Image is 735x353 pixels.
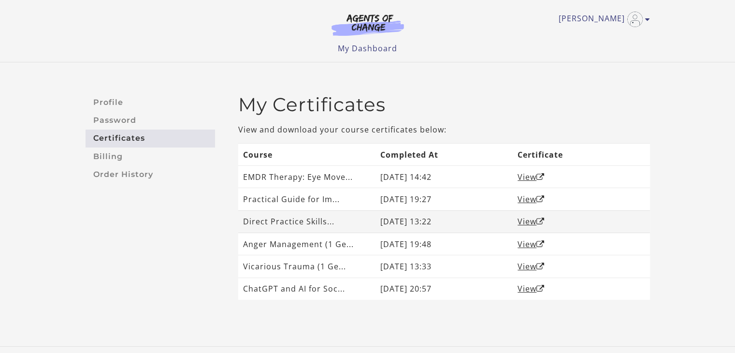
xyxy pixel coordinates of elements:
a: ViewOpen in a new window [518,261,545,272]
td: [DATE] 19:27 [375,188,513,210]
td: Anger Management (1 Ge... [238,233,375,255]
td: [DATE] 13:22 [375,210,513,233]
th: Course [238,143,375,165]
td: [DATE] 19:48 [375,233,513,255]
i: Open in a new window [536,240,545,248]
a: My Dashboard [338,43,397,54]
a: Password [86,111,215,129]
a: ViewOpen in a new window [518,239,545,250]
i: Open in a new window [536,285,545,293]
i: Open in a new window [536,263,545,270]
td: Direct Practice Skills... [238,210,375,233]
h2: My Certificates [238,93,650,116]
td: [DATE] 13:33 [375,255,513,278]
a: ViewOpen in a new window [518,172,545,182]
th: Completed At [375,143,513,165]
a: ViewOpen in a new window [518,216,545,227]
a: Toggle menu [559,12,645,27]
i: Open in a new window [536,218,545,225]
td: Vicarious Trauma (1 Ge... [238,255,375,278]
a: Certificates [86,130,215,147]
a: Billing [86,147,215,165]
a: Profile [86,93,215,111]
td: [DATE] 14:42 [375,166,513,188]
th: Certificate [513,143,650,165]
img: Agents of Change Logo [321,14,414,36]
a: Order History [86,165,215,183]
p: View and download your course certificates below: [238,124,650,135]
td: EMDR Therapy: Eye Move... [238,166,375,188]
a: ViewOpen in a new window [518,194,545,205]
i: Open in a new window [536,195,545,203]
i: Open in a new window [536,173,545,181]
td: Practical Guide for Im... [238,188,375,210]
td: [DATE] 20:57 [375,278,513,300]
a: ViewOpen in a new window [518,283,545,294]
td: ChatGPT and AI for Soc... [238,278,375,300]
